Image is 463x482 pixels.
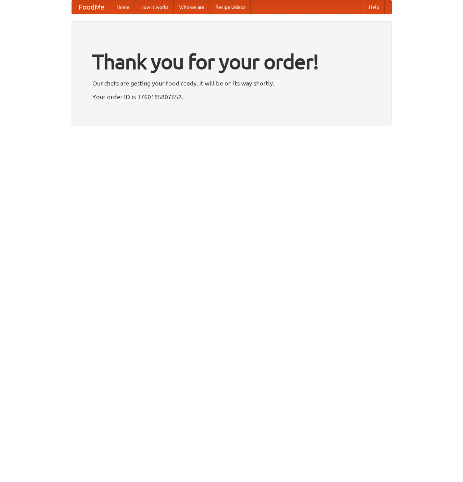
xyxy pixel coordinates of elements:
a: Recipe videos [210,0,251,14]
p: Your order ID is 1760185807652. [92,92,371,102]
a: Who we are [174,0,210,14]
p: Our chefs are getting your food ready. It will be on its way shortly. [92,78,371,88]
a: Home [111,0,135,14]
a: FoodMe [72,0,111,14]
a: How it works [135,0,174,14]
a: Help [364,0,385,14]
h1: Thank you for your order! [92,45,371,78]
